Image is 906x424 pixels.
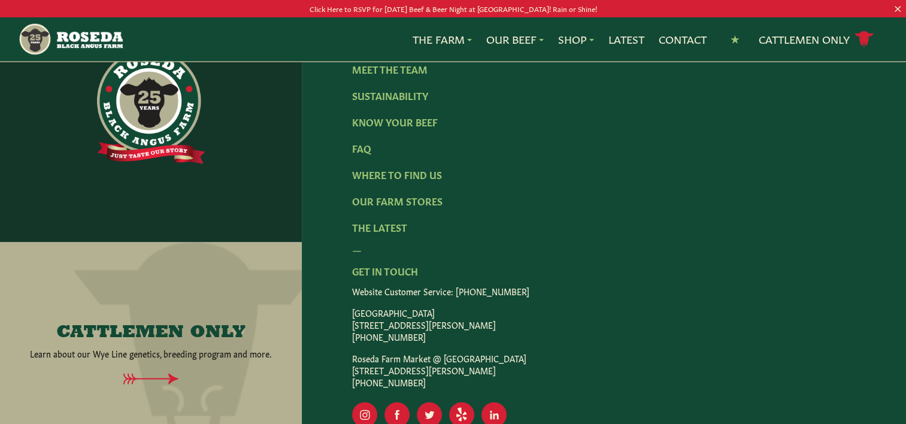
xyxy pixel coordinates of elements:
div: — [352,241,856,256]
a: Contact [659,32,707,47]
p: Learn about our Wye Line genetics, breeding program and more. [30,347,272,359]
nav: Main Navigation [18,17,887,61]
p: Website Customer Service: [PHONE_NUMBER] [352,284,856,296]
h4: CATTLEMEN ONLY [56,323,246,342]
a: Our Farm Stores [352,194,443,207]
a: CATTLEMEN ONLY Learn about our Wye Line genetics, breeding program and more. [25,323,277,359]
a: Where To Find Us [352,168,442,181]
img: https://roseda.com/wp-content/uploads/2021/06/roseda-25-full@2x.png [97,49,205,163]
a: Latest [608,32,644,47]
p: Roseda Farm Market @ [GEOGRAPHIC_DATA] [STREET_ADDRESS][PERSON_NAME] [PHONE_NUMBER] [352,352,856,387]
img: https://roseda.com/wp-content/uploads/2021/05/roseda-25-header.png [18,22,123,56]
a: The Latest [352,220,407,234]
a: Sustainability [352,89,428,102]
a: Our Beef [486,32,544,47]
a: Cattlemen Only [759,29,874,50]
p: [GEOGRAPHIC_DATA] [STREET_ADDRESS][PERSON_NAME] [PHONE_NUMBER] [352,306,856,342]
a: The Farm [413,32,472,47]
a: Know Your Beef [352,115,438,128]
a: Shop [558,32,594,47]
a: FAQ [352,141,371,155]
a: Meet The Team [352,62,428,75]
p: Click Here to RSVP for [DATE] Beef & Beer Night at [GEOGRAPHIC_DATA]! Rain or Shine! [46,2,861,15]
